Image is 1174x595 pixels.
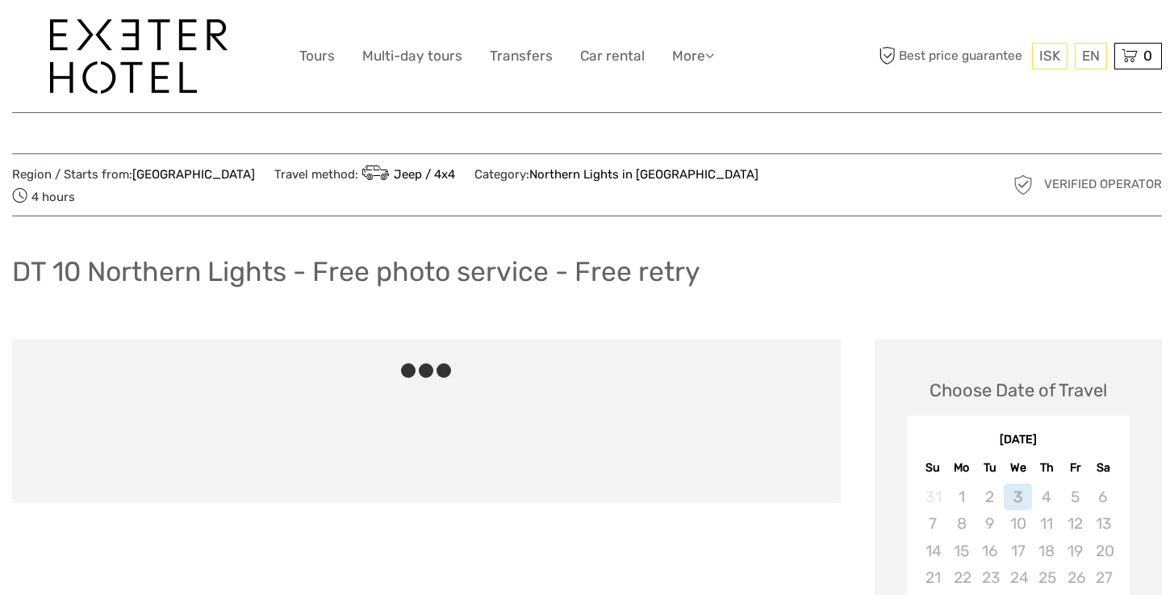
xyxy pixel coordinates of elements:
div: Not available Sunday, September 14th, 2025 [919,538,947,564]
span: Travel method: [274,162,455,185]
div: Not available Monday, September 22nd, 2025 [947,564,976,591]
div: Not available Wednesday, September 3rd, 2025 [1004,484,1032,510]
div: Not available Friday, September 26th, 2025 [1061,564,1089,591]
div: Th [1032,457,1060,479]
div: Not available Tuesday, September 16th, 2025 [976,538,1004,564]
div: Not available Tuesday, September 9th, 2025 [976,510,1004,537]
div: Not available Friday, September 5th, 2025 [1061,484,1089,510]
div: Not available Saturday, September 27th, 2025 [1089,564,1118,591]
span: ISK [1039,48,1060,64]
div: Not available Friday, September 19th, 2025 [1061,538,1089,564]
a: More [672,44,714,68]
div: Not available Thursday, September 11th, 2025 [1032,510,1060,537]
div: Not available Saturday, September 20th, 2025 [1089,538,1118,564]
div: Not available Thursday, September 4th, 2025 [1032,484,1060,510]
a: Transfers [490,44,553,68]
div: Not available Thursday, September 18th, 2025 [1032,538,1060,564]
div: Sa [1089,457,1118,479]
div: Not available Monday, September 15th, 2025 [947,538,976,564]
div: Mo [947,457,976,479]
div: Not available Thursday, September 25th, 2025 [1032,564,1060,591]
div: Not available Wednesday, September 17th, 2025 [1004,538,1032,564]
div: We [1004,457,1032,479]
a: Tours [299,44,335,68]
div: Not available Tuesday, September 23rd, 2025 [976,564,1004,591]
div: Not available Saturday, September 6th, 2025 [1089,484,1118,510]
span: 4 hours [12,185,75,207]
div: Su [919,457,947,479]
div: Tu [976,457,1004,479]
span: Best price guarantee [875,43,1028,69]
span: Verified Operator [1044,176,1162,193]
div: Fr [1061,457,1089,479]
div: Not available Friday, September 12th, 2025 [1061,510,1089,537]
div: Not available Tuesday, September 2nd, 2025 [976,484,1004,510]
div: Not available Sunday, August 31st, 2025 [919,484,947,510]
div: Not available Wednesday, September 10th, 2025 [1004,510,1032,537]
span: 0 [1141,48,1155,64]
div: Not available Monday, September 8th, 2025 [947,510,976,537]
div: Not available Saturday, September 13th, 2025 [1089,510,1118,537]
img: 1336-96d47ae6-54fc-4907-bf00-0fbf285a6419_logo_big.jpg [50,19,228,94]
img: verified_operator_grey_128.png [1010,172,1036,198]
h1: DT 10 Northern Lights - Free photo service - Free retry [12,255,700,288]
a: [GEOGRAPHIC_DATA] [132,167,255,182]
div: Choose Date of Travel [930,378,1107,403]
div: [DATE] [907,432,1130,449]
a: Car rental [580,44,645,68]
a: Northern Lights in [GEOGRAPHIC_DATA] [529,167,758,182]
div: EN [1075,43,1107,69]
a: Multi-day tours [362,44,462,68]
span: Region / Starts from: [12,166,255,183]
a: Jeep / 4x4 [358,167,455,182]
div: Not available Sunday, September 21st, 2025 [919,564,947,591]
div: Not available Monday, September 1st, 2025 [947,484,976,510]
div: Not available Wednesday, September 24th, 2025 [1004,564,1032,591]
div: Not available Sunday, September 7th, 2025 [919,510,947,537]
span: Category: [474,166,758,183]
